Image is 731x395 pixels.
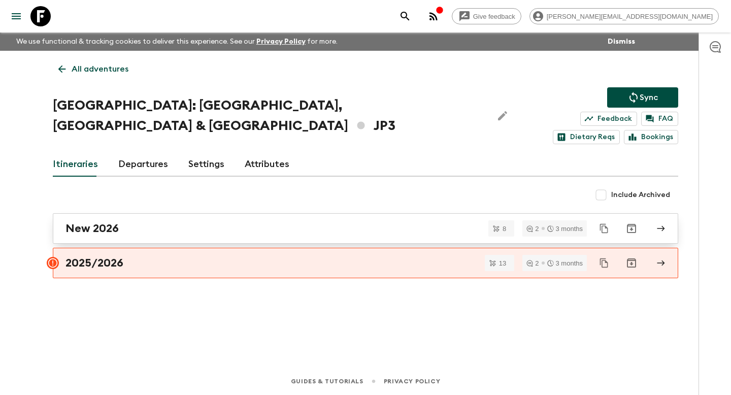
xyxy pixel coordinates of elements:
p: Sync [640,91,658,104]
a: New 2026 [53,213,678,244]
span: [PERSON_NAME][EMAIL_ADDRESS][DOMAIN_NAME] [541,13,718,20]
button: Duplicate [595,254,613,272]
a: Feedback [580,112,637,126]
a: Privacy Policy [256,38,306,45]
button: search adventures [395,6,415,26]
a: Departures [118,152,168,177]
div: [PERSON_NAME][EMAIL_ADDRESS][DOMAIN_NAME] [529,8,719,24]
a: Bookings [624,130,678,144]
button: Sync adventure departures to the booking engine [607,87,678,108]
a: Dietary Reqs [553,130,620,144]
span: 8 [496,225,512,232]
span: Include Archived [611,190,670,200]
span: 13 [493,260,512,267]
div: 2 [526,225,539,232]
a: Give feedback [452,8,521,24]
p: We use functional & tracking cookies to deliver this experience. See our for more. [12,32,342,51]
button: Archive [621,253,642,273]
div: 3 months [547,260,583,267]
a: Privacy Policy [384,376,440,387]
p: All adventures [72,63,128,75]
h1: [GEOGRAPHIC_DATA]: [GEOGRAPHIC_DATA], [GEOGRAPHIC_DATA] & [GEOGRAPHIC_DATA] JP3 [53,95,484,136]
h2: 2025/2026 [65,256,123,270]
a: 2025/2026 [53,248,678,278]
div: 3 months [547,225,583,232]
div: 2 [526,260,539,267]
a: FAQ [641,112,678,126]
button: Dismiss [605,35,638,49]
a: Attributes [245,152,289,177]
a: Settings [188,152,224,177]
button: menu [6,6,26,26]
button: Duplicate [595,219,613,238]
a: Itineraries [53,152,98,177]
a: Guides & Tutorials [291,376,363,387]
span: Give feedback [468,13,521,20]
button: Archive [621,218,642,239]
h2: New 2026 [65,222,119,235]
button: Edit Adventure Title [492,95,513,136]
a: All adventures [53,59,134,79]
